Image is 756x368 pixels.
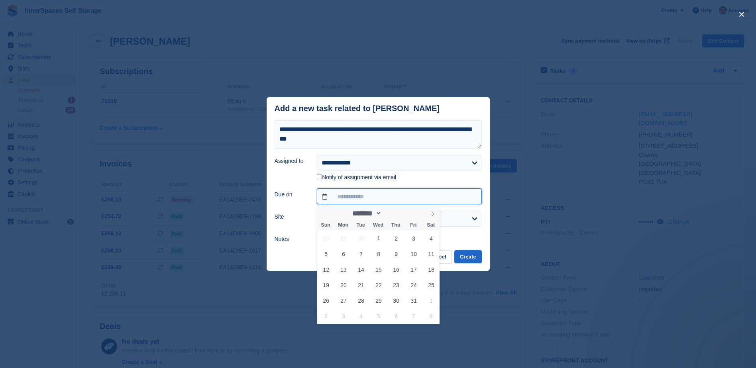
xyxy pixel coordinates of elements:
[389,231,404,246] span: October 2, 2025
[336,262,351,277] span: October 13, 2025
[350,209,382,217] select: Month
[406,277,422,293] span: October 24, 2025
[387,223,405,228] span: Thu
[406,262,422,277] span: October 17, 2025
[318,293,334,308] span: October 26, 2025
[371,231,387,246] span: October 1, 2025
[336,231,351,246] span: September 29, 2025
[275,213,308,221] label: Site
[275,157,308,165] label: Assigned to
[382,209,407,217] input: Year
[423,308,439,324] span: November 8, 2025
[389,277,404,293] span: October 23, 2025
[334,223,352,228] span: Mon
[406,246,422,262] span: October 10, 2025
[318,246,334,262] span: October 5, 2025
[353,277,369,293] span: October 21, 2025
[389,308,404,324] span: November 6, 2025
[336,246,351,262] span: October 6, 2025
[405,223,422,228] span: Fri
[353,231,369,246] span: September 30, 2025
[423,262,439,277] span: October 18, 2025
[353,246,369,262] span: October 7, 2025
[317,223,334,228] span: Sun
[423,293,439,308] span: November 1, 2025
[318,231,334,246] span: September 28, 2025
[406,231,422,246] span: October 3, 2025
[317,174,396,181] label: Notify of assignment via email
[336,308,351,324] span: November 3, 2025
[353,262,369,277] span: October 14, 2025
[275,235,308,243] label: Notes
[389,262,404,277] span: October 16, 2025
[423,277,439,293] span: October 25, 2025
[406,308,422,324] span: November 7, 2025
[389,246,404,262] span: October 9, 2025
[371,246,387,262] span: October 8, 2025
[369,223,387,228] span: Wed
[371,293,387,308] span: October 29, 2025
[371,277,387,293] span: October 22, 2025
[371,308,387,324] span: November 5, 2025
[353,293,369,308] span: October 28, 2025
[422,223,440,228] span: Sat
[371,262,387,277] span: October 15, 2025
[275,104,440,113] div: Add a new task related to [PERSON_NAME]
[423,231,439,246] span: October 4, 2025
[318,308,334,324] span: November 2, 2025
[336,277,351,293] span: October 20, 2025
[389,293,404,308] span: October 30, 2025
[318,277,334,293] span: October 19, 2025
[406,293,422,308] span: October 31, 2025
[275,190,308,199] label: Due on
[352,223,369,228] span: Tue
[735,8,748,21] button: close
[318,262,334,277] span: October 12, 2025
[454,250,481,263] button: Create
[317,174,322,179] input: Notify of assignment via email
[336,293,351,308] span: October 27, 2025
[353,308,369,324] span: November 4, 2025
[423,246,439,262] span: October 11, 2025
